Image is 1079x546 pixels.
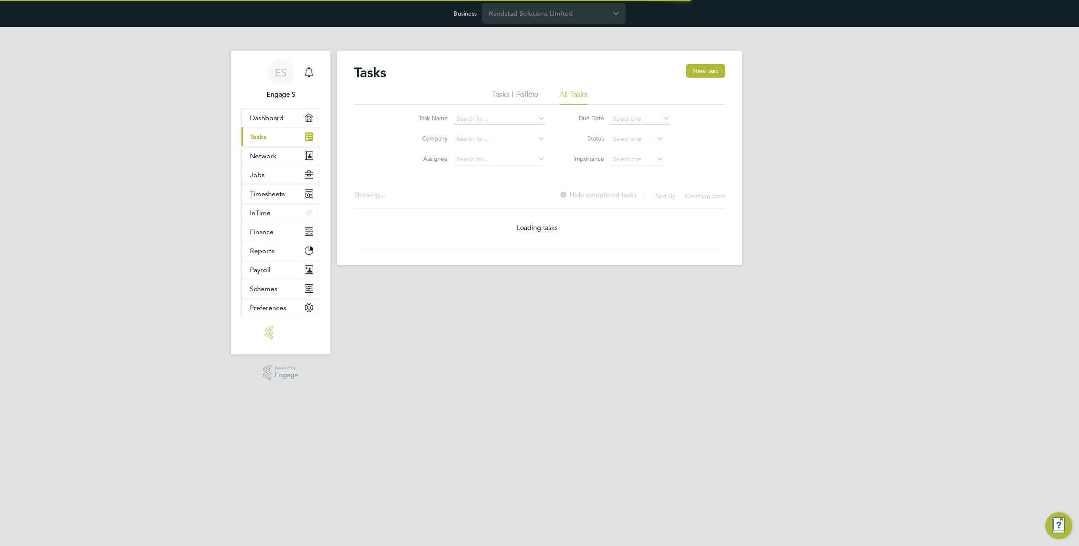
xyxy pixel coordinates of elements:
input: Search for... [454,154,545,165]
span: InTime [250,209,271,217]
li: Tasks I Follow [492,89,538,105]
span: Reports [250,247,274,255]
a: ESEngage S [241,59,320,100]
input: Select one [610,133,663,145]
button: Network [242,146,320,165]
span: Payroll [250,266,271,274]
span: Timesheets [250,190,285,198]
a: Go to home page [241,326,320,339]
input: Search for... [454,113,545,125]
button: InTime [242,203,320,222]
div: Showing [354,191,387,200]
span: Loading tasks [517,224,558,232]
a: Powered byEngage [263,365,299,381]
img: engage-logo-retina.png [266,326,296,339]
a: Dashboard [242,108,320,127]
label: Hide completed tasks [559,191,636,199]
button: Timesheets [242,184,320,203]
span: Creation date [685,192,725,200]
button: Schemes [242,279,320,298]
span: Preferences [250,304,286,312]
label: Task Name [410,114,448,122]
span: Network [250,152,276,160]
span: Engage [275,372,298,379]
label: Company [410,135,448,142]
span: ES [275,67,287,78]
li: All Tasks [559,89,588,105]
span: Tasks [250,133,266,141]
span: Powered by [275,365,298,372]
label: Importance [566,155,604,162]
span: Schemes [250,285,277,293]
label: Sort By [655,192,675,200]
button: Engage Resource Center [1045,512,1072,539]
button: Reports [242,241,320,260]
button: Finance [242,222,320,241]
button: Preferences [242,298,320,317]
input: Select one [610,154,663,165]
span: Finance [250,228,274,236]
label: Business [454,10,477,17]
label: Assignee [410,155,448,162]
span: Jobs [250,171,265,179]
button: Jobs [242,165,320,184]
span: Dashboard [250,114,284,122]
span: ... [380,191,385,199]
input: Select one [610,113,670,125]
h2: Tasks [354,64,386,81]
a: Tasks [242,127,320,146]
label: Status [566,135,604,142]
nav: Main navigation [231,51,330,354]
span: Engage S [241,89,320,100]
button: New Task [686,64,725,78]
button: Payroll [242,260,320,279]
input: Search for... [454,133,545,145]
label: Due Date [566,114,604,122]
